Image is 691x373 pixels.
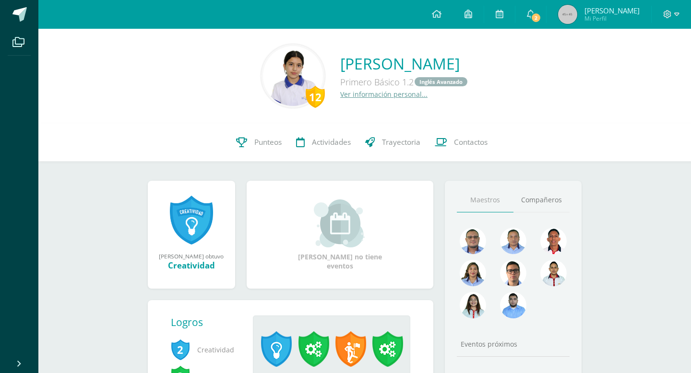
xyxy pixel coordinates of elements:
[157,260,226,271] div: Creatividad
[340,74,468,90] div: Primero Básico 1.2
[584,14,640,23] span: Mi Perfil
[457,339,570,349] div: Eventos próximos
[171,337,238,363] span: Creatividad
[415,77,467,86] a: Inglés Avanzado
[312,137,351,147] span: Actividades
[460,292,486,318] img: 528059567c164876c49041b9095237f1.png
[314,199,366,247] img: event_small.png
[263,46,323,106] img: 68e231d0c293dea5211b366e9d47ff17.png
[531,12,541,23] span: 2
[171,315,246,329] div: Logros
[340,53,468,74] a: [PERSON_NAME]
[457,188,513,212] a: Maestros
[540,228,567,254] img: 89a3ce4a01dc90e46980c51de3177516.png
[171,338,190,361] span: 2
[558,5,577,24] img: 45x45
[340,90,428,99] a: Ver información personal...
[460,260,486,286] img: 72fdff6db23ea16c182e3ba03ce826f1.png
[157,252,226,260] div: [PERSON_NAME] obtuvo
[460,228,486,254] img: 99962f3fa423c9b8099341731b303440.png
[513,188,570,212] a: Compañeros
[540,260,567,286] img: 6b516411093031de2315839688b6386d.png
[500,260,526,286] img: b3275fa016b95109afc471d3b448d7ac.png
[454,137,488,147] span: Contactos
[382,137,420,147] span: Trayectoria
[229,123,289,162] a: Punteos
[292,199,388,270] div: [PERSON_NAME] no tiene eventos
[289,123,358,162] a: Actividades
[254,137,282,147] span: Punteos
[584,6,640,15] span: [PERSON_NAME]
[358,123,428,162] a: Trayectoria
[500,292,526,318] img: bb84a3b7bf7504f214959ad1f5a3e741.png
[306,86,325,108] div: 12
[428,123,495,162] a: Contactos
[500,228,526,254] img: 2efff582389d69505e60b50fc6d5bd41.png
